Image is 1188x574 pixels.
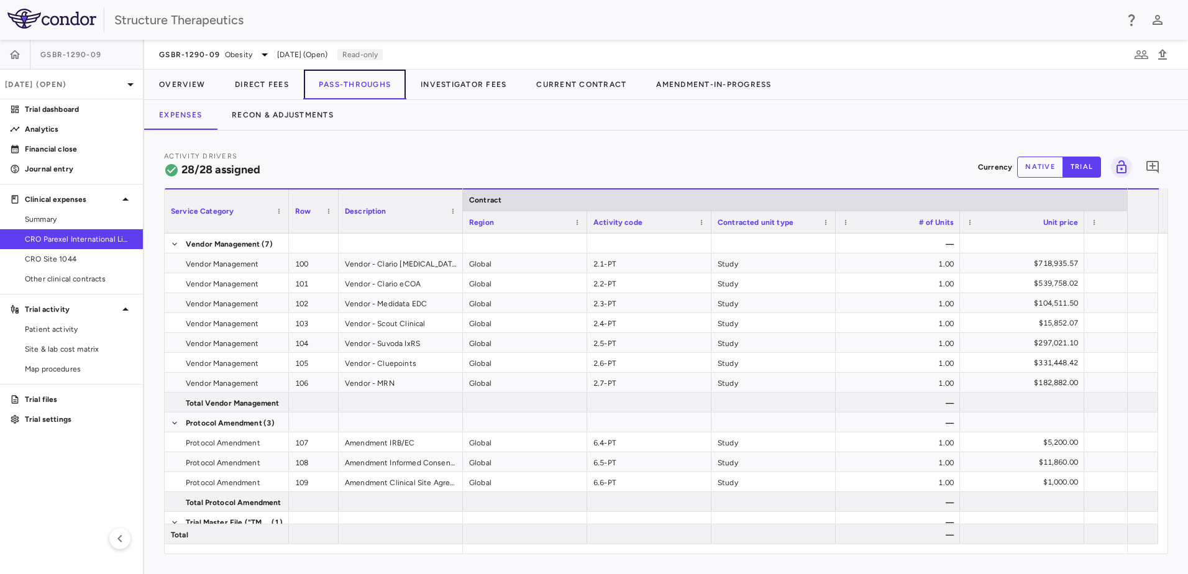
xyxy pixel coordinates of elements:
[718,218,793,227] span: Contracted unit type
[25,414,133,425] p: Trial settings
[919,218,954,227] span: # of Units
[186,294,259,314] span: Vendor Management
[711,253,836,273] div: Study
[1106,157,1132,178] span: You do not have permission to lock or unlock grids
[463,313,587,332] div: Global
[1142,157,1163,178] button: Add comment
[186,512,270,532] span: Trial Master File ("TMF")
[220,70,304,99] button: Direct Fees
[521,70,641,99] button: Current Contract
[978,162,1012,173] p: Currency
[463,472,587,491] div: Global
[186,254,259,274] span: Vendor Management
[406,70,521,99] button: Investigator Fees
[1145,160,1160,175] svg: Add comment
[463,253,587,273] div: Global
[25,124,133,135] p: Analytics
[186,413,262,433] span: Protocol Amendment
[463,353,587,372] div: Global
[339,353,463,372] div: Vendor - Cluepoints
[339,253,463,273] div: Vendor - Clario [MEDICAL_DATA]
[836,273,960,293] div: 1.00
[971,432,1078,452] div: $5,200.00
[186,493,281,512] span: Total Protocol Amendment
[587,353,711,372] div: 2.6-PT
[593,218,642,227] span: Activity code
[339,472,463,491] div: Amendment Clinical Site Agreements
[836,512,960,531] div: —
[1043,218,1079,227] span: Unit price
[186,334,259,353] span: Vendor Management
[463,432,587,452] div: Global
[25,143,133,155] p: Financial close
[587,293,711,312] div: 2.3-PT
[971,273,1078,293] div: $539,758.02
[25,194,118,205] p: Clinical expenses
[164,152,237,160] span: Activity Drivers
[114,11,1116,29] div: Structure Therapeutics
[463,273,587,293] div: Global
[463,333,587,352] div: Global
[587,373,711,392] div: 2.7-PT
[25,253,133,265] span: CRO Site 1044
[1062,157,1101,178] button: trial
[971,353,1078,373] div: $331,448.42
[25,104,133,115] p: Trial dashboard
[25,214,133,225] span: Summary
[289,452,339,471] div: 108
[339,333,463,352] div: Vendor - Suvoda IxRS
[289,273,339,293] div: 101
[40,50,101,60] span: GSBR-1290-09
[711,313,836,332] div: Study
[836,253,960,273] div: 1.00
[25,234,133,245] span: CRO Parexel International Limited
[289,293,339,312] div: 102
[25,394,133,405] p: Trial files
[272,512,283,532] span: (1)
[971,253,1078,273] div: $718,935.57
[971,472,1078,492] div: $1,000.00
[463,373,587,392] div: Global
[587,253,711,273] div: 2.1-PT
[711,472,836,491] div: Study
[587,313,711,332] div: 2.4-PT
[587,273,711,293] div: 2.2-PT
[225,49,252,60] span: Obesity
[289,253,339,273] div: 100
[25,344,133,355] span: Site & lab cost matrix
[836,373,960,392] div: 1.00
[836,432,960,452] div: 1.00
[641,70,786,99] button: Amendment-In-Progress
[345,207,386,216] span: Description
[186,393,279,413] span: Total Vendor Management
[144,100,217,130] button: Expenses
[836,412,960,432] div: —
[711,452,836,471] div: Study
[186,433,260,453] span: Protocol Amendment
[186,473,260,493] span: Protocol Amendment
[339,432,463,452] div: Amendment IRB/EC
[295,207,311,216] span: Row
[289,472,339,491] div: 109
[836,353,960,372] div: 1.00
[711,353,836,372] div: Study
[711,432,836,452] div: Study
[836,234,960,253] div: —
[181,162,260,178] h6: 28/28 assigned
[289,373,339,392] div: 106
[971,333,1078,353] div: $297,021.10
[25,324,133,335] span: Patient activity
[25,363,133,375] span: Map procedures
[186,353,259,373] span: Vendor Management
[339,313,463,332] div: Vendor - Scout Clinical
[289,313,339,332] div: 103
[5,79,123,90] p: [DATE] (Open)
[587,472,711,491] div: 6.6-PT
[587,333,711,352] div: 2.5-PT
[339,273,463,293] div: Vendor - Clario eCOA
[339,373,463,392] div: Vendor - MRN
[463,293,587,312] div: Global
[186,373,259,393] span: Vendor Management
[171,207,234,216] span: Service Category
[186,453,260,473] span: Protocol Amendment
